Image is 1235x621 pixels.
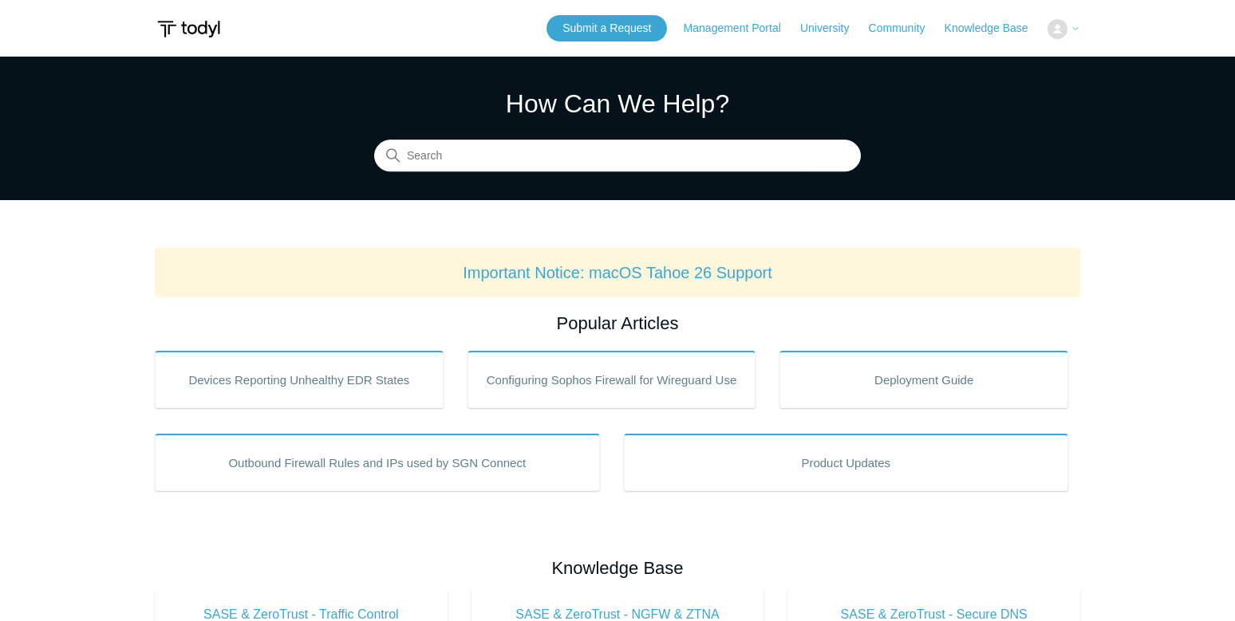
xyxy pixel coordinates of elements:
a: Deployment Guide [779,351,1068,408]
a: Important Notice: macOS Tahoe 26 Support [463,264,772,281]
h2: Popular Articles [155,310,1080,336]
input: Search [374,140,861,172]
a: Outbound Firewall Rules and IPs used by SGN Connect [155,434,600,491]
a: Product Updates [624,434,1069,491]
a: Knowledge Base [945,20,1044,37]
h1: How Can We Help? [374,85,861,123]
img: Todyl Support Center Help Center home page [155,14,223,44]
a: Submit a Request [546,15,667,41]
a: Devices Reporting Unhealthy EDR States [155,351,444,408]
a: Management Portal [684,20,797,37]
a: Community [869,20,941,37]
a: Configuring Sophos Firewall for Wireguard Use [468,351,756,408]
h2: Knowledge Base [155,555,1080,581]
a: University [800,20,865,37]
